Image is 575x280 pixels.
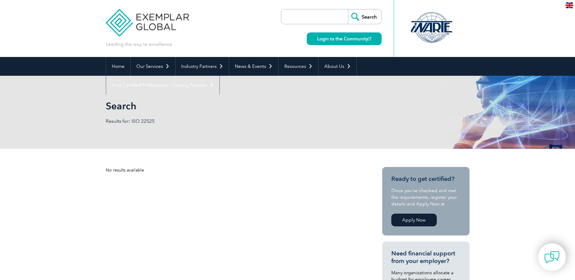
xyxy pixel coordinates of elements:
[544,250,560,265] img: contact-chat.png
[106,76,219,95] a: Find Certified Professional / Training Provider
[368,37,371,40] img: open_square.png
[279,57,318,76] a: Resources
[106,41,172,48] p: Leading the way to excellence
[566,2,573,8] img: en
[319,57,356,76] a: About Us
[391,187,460,207] p: Once you’ve checked and met the requirements, register your details and Apply Now at
[391,175,460,183] h3: Ready to get certified?
[229,57,278,76] a: News & Events
[348,9,381,24] input: Search
[307,32,382,45] a: Login to the Community
[106,100,339,112] h1: Search
[131,57,175,76] a: Our Services
[391,214,437,226] a: Apply Now
[106,167,360,173] div: No results available
[176,57,229,76] a: Industry Partners
[391,250,460,265] h3: Need financial support from your employer?
[106,57,130,76] a: Home
[106,118,288,125] p: Results for: ISO 22525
